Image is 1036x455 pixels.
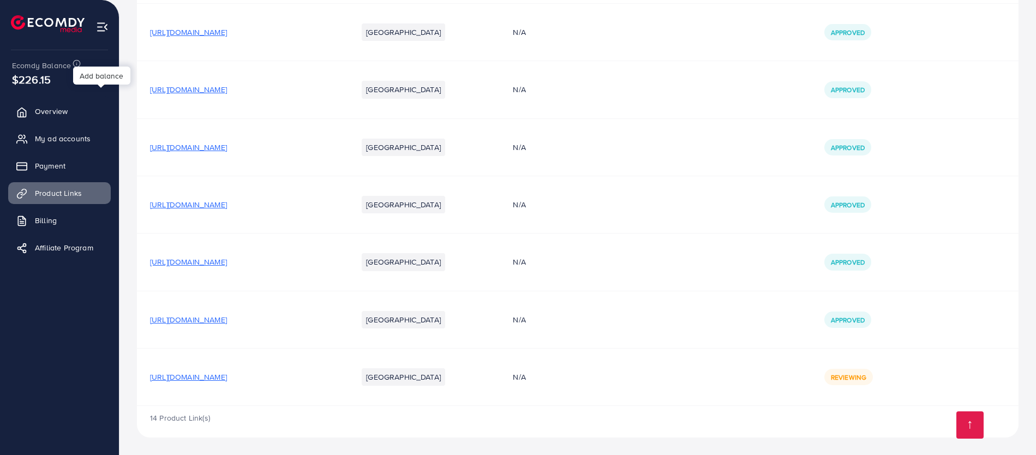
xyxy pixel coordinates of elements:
[513,256,525,267] span: N/A
[362,139,445,156] li: [GEOGRAPHIC_DATA]
[35,133,91,144] span: My ad accounts
[150,27,227,38] span: [URL][DOMAIN_NAME]
[831,85,865,94] span: Approved
[35,215,57,226] span: Billing
[8,182,111,204] a: Product Links
[73,67,130,85] div: Add balance
[96,21,109,33] img: menu
[8,100,111,122] a: Overview
[12,60,71,71] span: Ecomdy Balance
[362,368,445,386] li: [GEOGRAPHIC_DATA]
[513,142,525,153] span: N/A
[150,412,210,423] span: 14 Product Link(s)
[362,311,445,328] li: [GEOGRAPHIC_DATA]
[150,199,227,210] span: [URL][DOMAIN_NAME]
[831,200,865,209] span: Approved
[8,237,111,259] a: Affiliate Program
[362,81,445,98] li: [GEOGRAPHIC_DATA]
[362,253,445,271] li: [GEOGRAPHIC_DATA]
[11,15,85,32] img: logo
[35,242,93,253] span: Affiliate Program
[831,258,865,267] span: Approved
[831,143,865,152] span: Approved
[513,84,525,95] span: N/A
[362,196,445,213] li: [GEOGRAPHIC_DATA]
[150,314,227,325] span: [URL][DOMAIN_NAME]
[8,209,111,231] a: Billing
[35,106,68,117] span: Overview
[150,372,227,382] span: [URL][DOMAIN_NAME]
[513,372,525,382] span: N/A
[150,256,227,267] span: [URL][DOMAIN_NAME]
[8,155,111,177] a: Payment
[513,27,525,38] span: N/A
[35,160,65,171] span: Payment
[831,28,865,37] span: Approved
[8,128,111,149] a: My ad accounts
[150,142,227,153] span: [URL][DOMAIN_NAME]
[831,373,866,382] span: Reviewing
[35,188,82,199] span: Product Links
[513,314,525,325] span: N/A
[831,315,865,325] span: Approved
[12,71,51,87] span: $226.15
[990,406,1028,447] iframe: Chat
[150,84,227,95] span: [URL][DOMAIN_NAME]
[362,23,445,41] li: [GEOGRAPHIC_DATA]
[513,199,525,210] span: N/A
